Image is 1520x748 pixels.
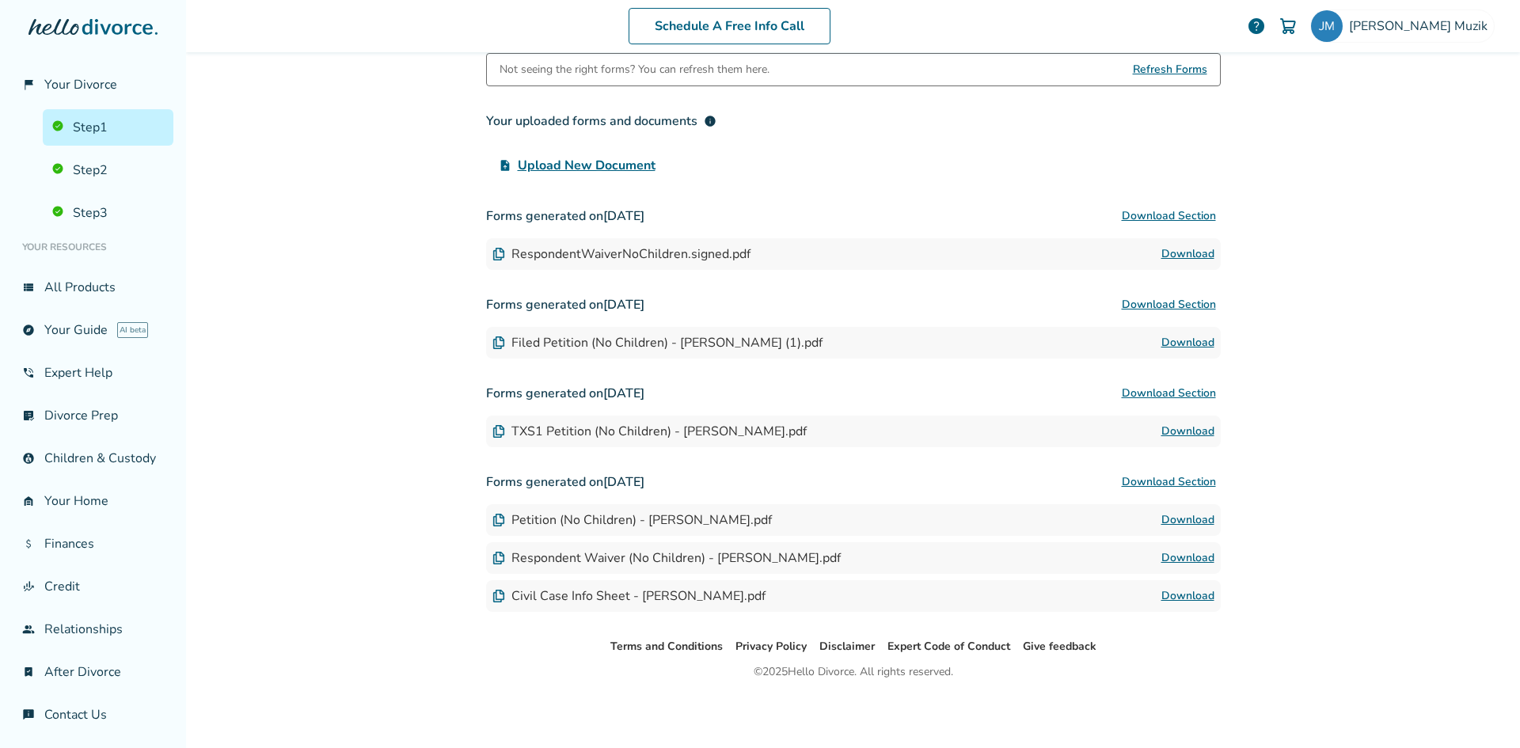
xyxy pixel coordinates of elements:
a: groupRelationships [13,611,173,647]
a: account_childChildren & Custody [13,440,173,477]
a: Step2 [43,152,173,188]
a: view_listAll Products [13,269,173,306]
a: Privacy Policy [735,639,807,654]
h3: Forms generated on [DATE] [486,200,1221,232]
span: Your Divorce [44,76,117,93]
span: bookmark_check [22,666,35,678]
img: mjmuzik1234@gmail.com [1311,10,1343,42]
li: Disclaimer [819,637,875,656]
button: Download Section [1117,200,1221,232]
a: Step3 [43,195,173,231]
span: phone_in_talk [22,366,35,379]
iframe: Chat Widget [1441,672,1520,748]
span: [PERSON_NAME] Muzik [1349,17,1494,35]
a: bookmark_checkAfter Divorce [13,654,173,690]
span: explore [22,324,35,336]
a: Expert Code of Conduct [887,639,1010,654]
div: Respondent Waiver (No Children) - [PERSON_NAME].pdf [492,549,841,567]
span: info [704,115,716,127]
img: Cart [1279,17,1298,36]
a: flag_2Your Divorce [13,66,173,103]
div: RespondentWaiverNoChildren.signed.pdf [492,245,750,263]
a: Schedule A Free Info Call [629,8,830,44]
button: Download Section [1117,289,1221,321]
a: Download [1161,587,1214,606]
a: help [1247,17,1266,36]
span: Refresh Forms [1133,54,1207,85]
h3: Forms generated on [DATE] [486,466,1221,498]
li: Give feedback [1023,637,1096,656]
span: garage_home [22,495,35,507]
a: Step1 [43,109,173,146]
span: upload_file [499,159,511,172]
div: Not seeing the right forms? You can refresh them here. [500,54,769,85]
a: Download [1161,511,1214,530]
div: TXS1 Petition (No Children) - [PERSON_NAME].pdf [492,423,807,440]
img: Document [492,336,505,349]
img: Document [492,514,505,526]
button: Download Section [1117,378,1221,409]
h3: Forms generated on [DATE] [486,289,1221,321]
button: Download Section [1117,466,1221,498]
span: group [22,623,35,636]
a: phone_in_talkExpert Help [13,355,173,391]
a: attach_moneyFinances [13,526,173,562]
span: flag_2 [22,78,35,91]
span: AI beta [117,322,148,338]
img: Document [492,248,505,260]
li: Your Resources [13,231,173,263]
a: chat_infoContact Us [13,697,173,733]
a: Download [1161,333,1214,352]
div: Civil Case Info Sheet - [PERSON_NAME].pdf [492,587,766,605]
span: Upload New Document [518,156,655,175]
a: garage_homeYour Home [13,483,173,519]
a: list_alt_checkDivorce Prep [13,397,173,434]
img: Document [492,590,505,602]
a: exploreYour GuideAI beta [13,312,173,348]
div: Your uploaded forms and documents [486,112,716,131]
h3: Forms generated on [DATE] [486,378,1221,409]
a: finance_modeCredit [13,568,173,605]
span: view_list [22,281,35,294]
img: Document [492,425,505,438]
span: finance_mode [22,580,35,593]
a: Download [1161,422,1214,441]
span: account_child [22,452,35,465]
div: © 2025 Hello Divorce. All rights reserved. [754,663,953,682]
a: Terms and Conditions [610,639,723,654]
a: Download [1161,245,1214,264]
div: Petition (No Children) - [PERSON_NAME].pdf [492,511,772,529]
img: Document [492,552,505,564]
span: attach_money [22,537,35,550]
div: Filed Petition (No Children) - [PERSON_NAME] (1).pdf [492,334,823,351]
a: Download [1161,549,1214,568]
span: chat_info [22,708,35,721]
span: list_alt_check [22,409,35,422]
